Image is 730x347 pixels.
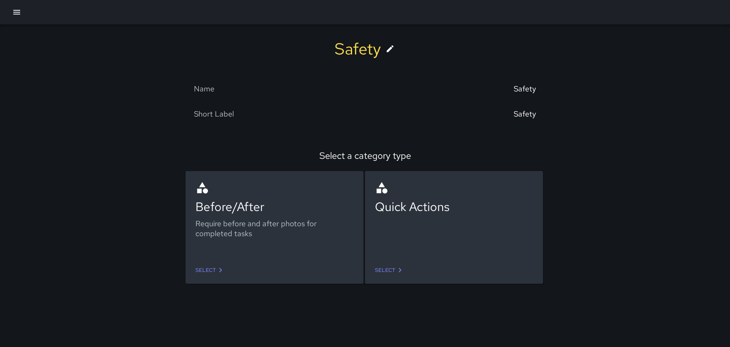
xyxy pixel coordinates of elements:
[335,38,381,59] div: Safety
[194,109,234,119] div: Short Label
[372,263,408,277] a: Select
[375,198,533,215] div: Quick Actions
[514,84,536,94] div: Safety
[194,84,214,94] div: Name
[514,109,536,119] div: Safety
[195,219,354,238] div: Require before and after photos for completed tasks
[195,198,354,215] div: Before/After
[16,150,714,162] div: Select a category type
[192,263,228,277] a: Select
